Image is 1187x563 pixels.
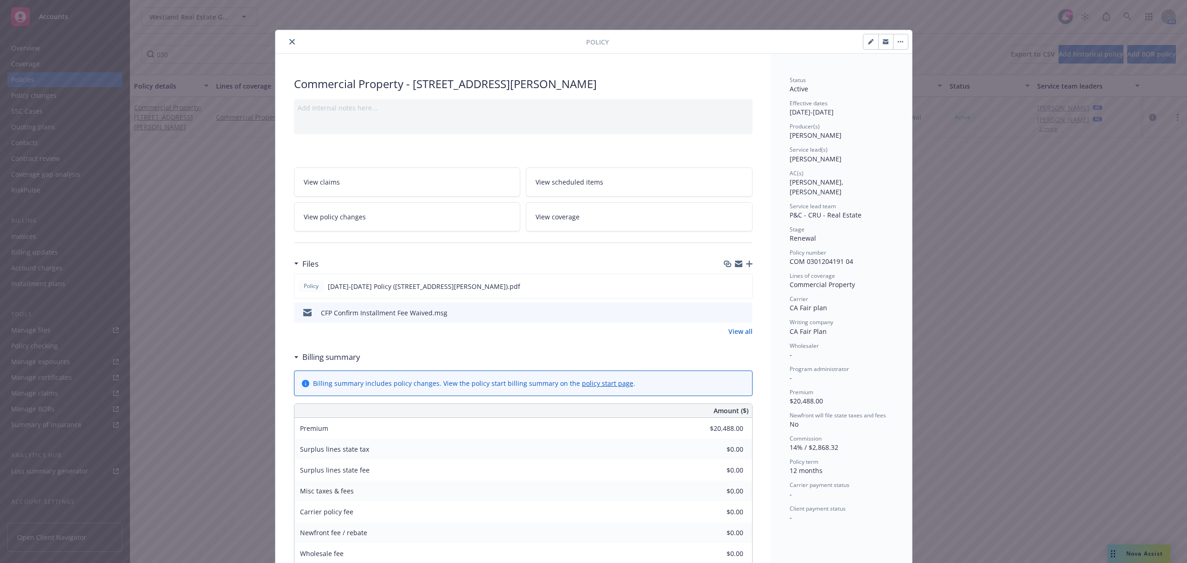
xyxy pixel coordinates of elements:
[790,154,842,163] span: [PERSON_NAME]
[740,308,749,318] button: preview file
[689,526,749,540] input: 0.00
[689,547,749,561] input: 0.00
[536,177,603,187] span: View scheduled items
[300,445,369,454] span: Surplus lines state tax
[586,37,609,47] span: Policy
[790,122,820,130] span: Producer(s)
[790,397,823,405] span: $20,488.00
[582,379,633,388] a: policy start page
[790,490,792,499] span: -
[294,167,521,197] a: View claims
[300,486,354,495] span: Misc taxes & fees
[790,169,804,177] span: AC(s)
[726,308,733,318] button: download file
[304,212,366,222] span: View policy changes
[790,295,808,303] span: Carrier
[304,177,340,187] span: View claims
[689,422,749,435] input: 0.00
[790,257,853,266] span: COM 0301204191 04
[298,103,749,113] div: Add internal notes here...
[302,258,319,270] h3: Files
[300,466,370,474] span: Surplus lines state fee
[300,424,328,433] span: Premium
[790,388,813,396] span: Premium
[790,411,886,419] span: Newfront will file state taxes and fees
[790,99,828,107] span: Effective dates
[790,513,792,522] span: -
[728,326,753,336] a: View all
[790,481,849,489] span: Carrier payment status
[790,272,835,280] span: Lines of coverage
[714,406,748,416] span: Amount ($)
[536,212,580,222] span: View coverage
[790,211,862,219] span: P&C - CRU - Real Estate
[790,225,804,233] span: Stage
[300,549,344,558] span: Wholesale fee
[790,146,828,154] span: Service lead(s)
[689,505,749,519] input: 0.00
[790,202,836,210] span: Service lead team
[300,528,367,537] span: Newfront fee / rebate
[294,258,319,270] div: Files
[790,249,826,256] span: Policy number
[313,378,635,388] div: Billing summary includes policy changes. View the policy start billing summary on the .
[294,202,521,231] a: View policy changes
[328,281,520,291] span: [DATE]-[DATE] Policy ([STREET_ADDRESS][PERSON_NAME]).pdf
[790,458,818,466] span: Policy term
[526,167,753,197] a: View scheduled items
[302,282,320,290] span: Policy
[790,99,893,117] div: [DATE] - [DATE]
[790,84,808,93] span: Active
[689,463,749,477] input: 0.00
[725,281,733,291] button: download file
[790,365,849,373] span: Program administrator
[790,234,816,243] span: Renewal
[294,76,753,92] div: Commercial Property - [STREET_ADDRESS][PERSON_NAME]
[790,466,823,475] span: 12 months
[526,202,753,231] a: View coverage
[302,351,360,363] h3: Billing summary
[790,373,792,382] span: -
[300,507,353,516] span: Carrier policy fee
[790,420,798,429] span: No
[790,178,845,196] span: [PERSON_NAME], [PERSON_NAME]
[689,442,749,456] input: 0.00
[790,505,846,512] span: Client payment status
[321,308,447,318] div: CFP Confirm Installment Fee Waived.msg
[790,318,833,326] span: Writing company
[790,327,827,336] span: CA Fair Plan
[287,36,298,47] button: close
[790,303,827,312] span: CA Fair plan
[790,131,842,140] span: [PERSON_NAME]
[790,342,819,350] span: Wholesaler
[294,351,360,363] div: Billing summary
[790,435,822,442] span: Commission
[689,484,749,498] input: 0.00
[790,350,792,359] span: -
[790,443,838,452] span: 14% / $2,868.32
[740,281,748,291] button: preview file
[790,280,893,289] div: Commercial Property
[790,76,806,84] span: Status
